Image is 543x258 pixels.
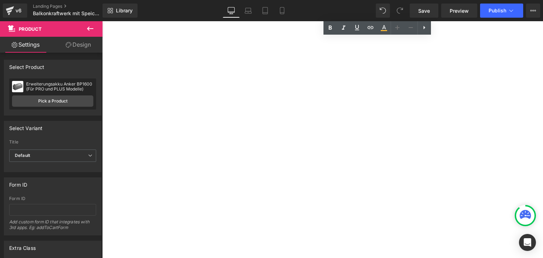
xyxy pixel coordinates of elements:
div: Form ID [9,178,27,188]
a: Preview [441,4,477,18]
button: More [526,4,540,18]
button: Publish [480,4,523,18]
button: Undo [376,4,390,18]
a: Pick a Product [12,95,93,107]
a: Design [53,37,104,53]
span: Save [418,7,430,14]
a: v6 [3,4,27,18]
div: v6 [14,6,23,15]
span: Library [116,7,133,14]
button: Redo [393,4,407,18]
div: Erweiterungsakku Anker BP1600 (Für PRO und PLUS Modelle) [26,82,93,92]
img: pImage [12,81,23,92]
div: Open Intercom Messenger [519,234,536,251]
span: Product [19,26,42,32]
a: Desktop [223,4,240,18]
div: Extra Class [9,241,36,251]
a: Mobile [274,4,291,18]
span: Preview [450,7,469,14]
a: New Library [103,4,138,18]
div: Add custom form ID that integrates with 3rd apps. Eg: addToCartForm [9,219,96,235]
label: Title [9,140,96,147]
a: Laptop [240,4,257,18]
span: Publish [489,8,506,13]
div: Select Product [9,60,45,70]
div: Form ID [9,196,96,201]
a: Landing Pages [33,4,113,9]
b: Default [15,153,30,158]
div: Select Variant [9,121,43,131]
span: Balkonkraftwerk mit Speicher [33,11,99,16]
a: Tablet [257,4,274,18]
